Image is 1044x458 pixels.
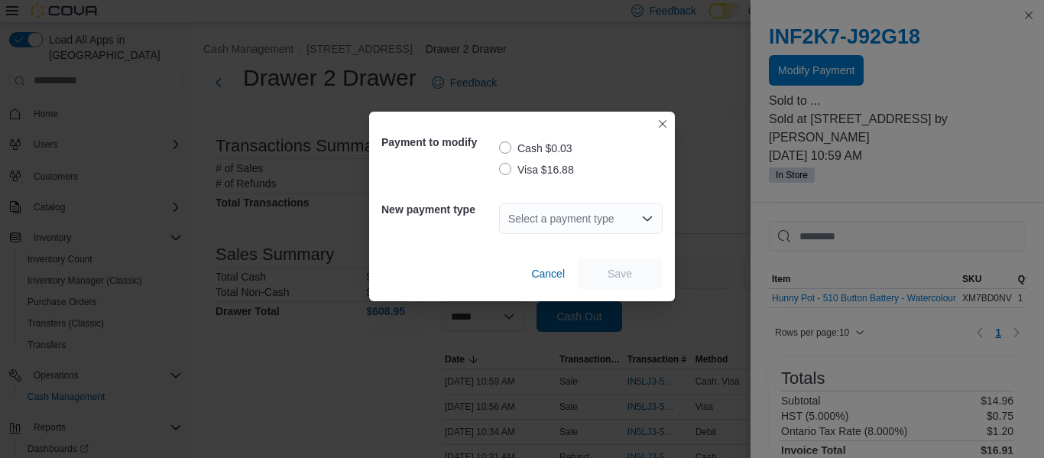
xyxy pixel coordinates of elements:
button: Save [577,258,663,289]
span: Save [608,266,632,281]
button: Open list of options [641,213,653,225]
h5: Payment to modify [381,127,496,158]
span: Cancel [531,266,565,281]
button: Closes this modal window [653,115,672,133]
input: Accessible screen reader label [508,210,510,228]
label: Cash $0.03 [499,139,572,158]
label: Visa $16.88 [499,161,574,179]
button: Cancel [525,258,571,289]
h5: New payment type [381,194,496,225]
